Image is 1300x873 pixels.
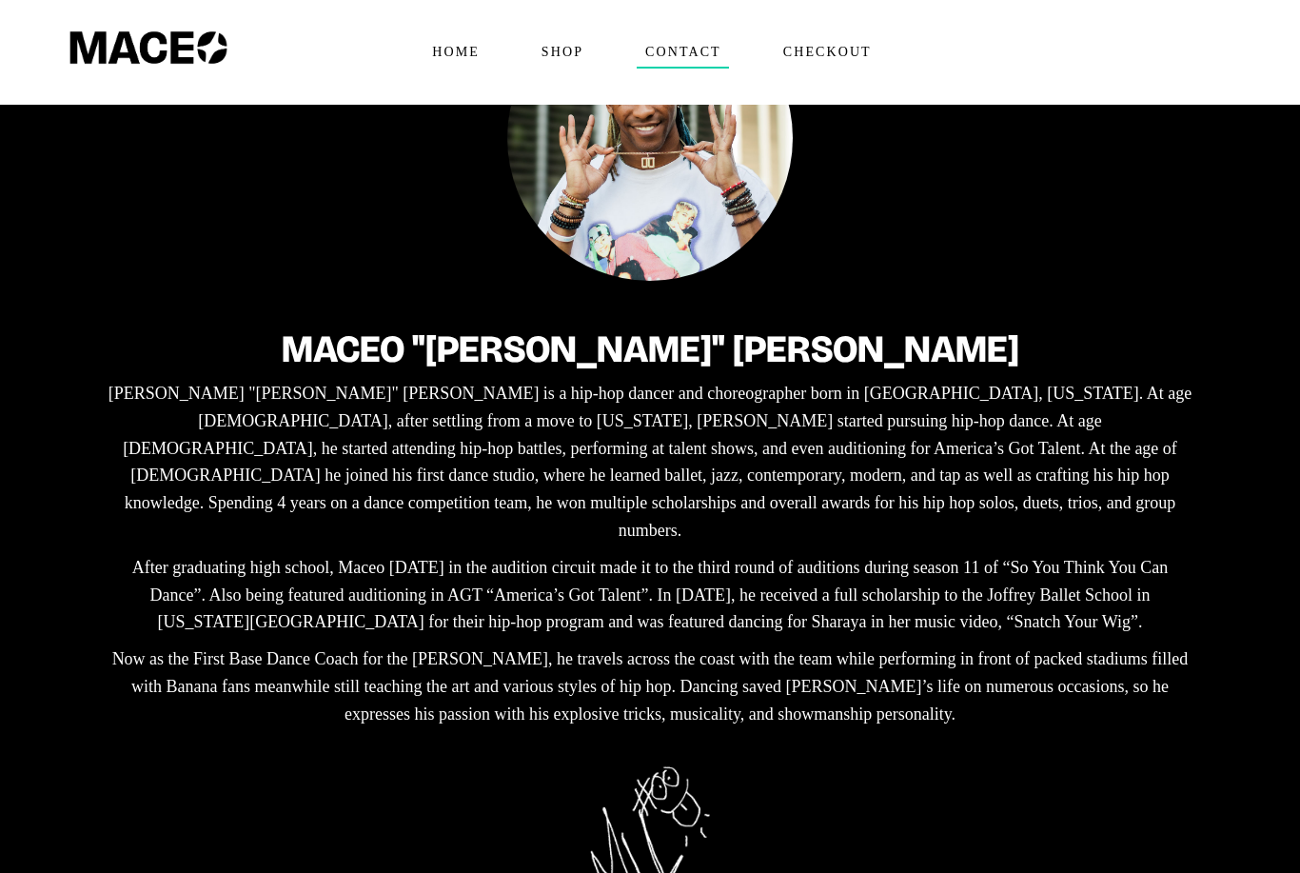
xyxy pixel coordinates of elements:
[533,37,591,68] span: Shop
[103,380,1197,545] p: [PERSON_NAME] "[PERSON_NAME]" [PERSON_NAME] is a hip-hop dancer and choreographer born in [GEOGRA...
[637,37,729,68] span: Contact
[103,554,1197,636] p: After graduating high school, Maceo [DATE] in the audition circuit made it to the third round of ...
[103,328,1197,370] h2: Maceo "[PERSON_NAME]" [PERSON_NAME]
[103,645,1197,727] p: Now as the First Base Dance Coach for the [PERSON_NAME], he travels across the coast with the tea...
[775,37,879,68] span: Checkout
[423,37,487,68] span: Home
